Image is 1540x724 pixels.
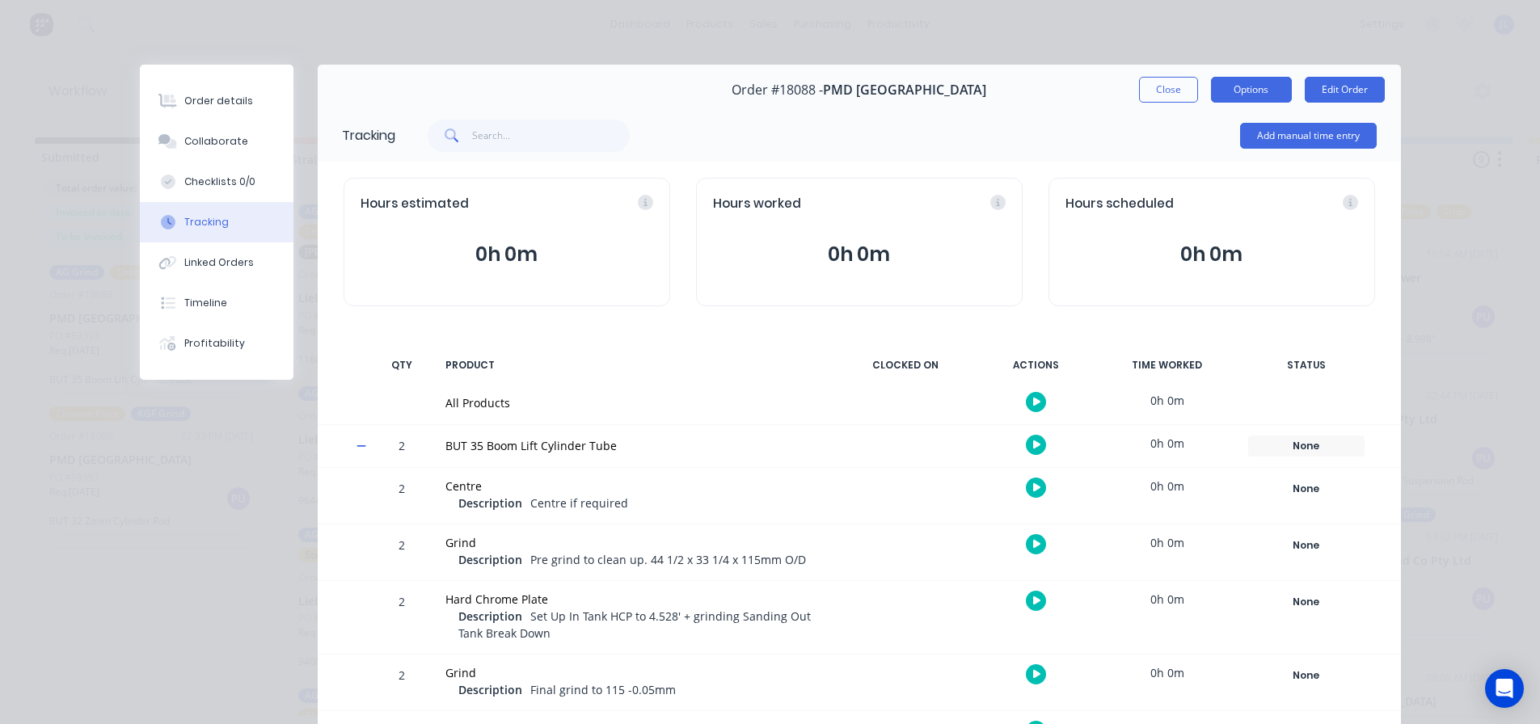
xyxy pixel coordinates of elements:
button: Checklists 0/0 [140,162,293,202]
div: Grind [445,534,825,551]
div: 0h 0m [1107,468,1228,504]
div: Tracking [342,126,395,145]
button: Timeline [140,283,293,323]
span: Order #18088 - [732,82,823,98]
span: Description [458,681,522,698]
div: None [1248,478,1365,499]
div: Collaborate [184,134,248,149]
span: Final grind to 115 -0.05mm [530,682,676,697]
span: Description [458,495,522,511]
div: Linked Orders [184,255,254,270]
span: Centre if required [530,495,628,511]
button: None [1247,478,1365,500]
div: 2 [378,657,426,710]
div: None [1248,535,1365,556]
span: Hours scheduled [1065,195,1174,213]
button: 0h 0m [361,239,653,270]
button: None [1247,534,1365,557]
div: 0h 0m [1107,655,1228,691]
button: Add manual time entry [1240,123,1377,149]
div: 2 [378,583,426,654]
button: Options [1211,77,1292,103]
button: Linked Orders [140,242,293,283]
div: 0h 0m [1107,425,1228,461]
div: None [1248,591,1365,612]
button: Edit Order [1305,77,1385,103]
div: None [1248,665,1365,686]
span: Description [458,608,522,625]
button: Tracking [140,202,293,242]
div: Profitability [184,336,245,351]
div: STATUS [1238,348,1375,382]
div: PRODUCT [436,348,835,382]
div: Grind [445,664,825,681]
button: None [1247,435,1365,457]
div: Checklists 0/0 [184,175,255,189]
button: Collaborate [140,121,293,162]
button: None [1247,664,1365,687]
div: BUT 35 Boom Lift Cylinder Tube [445,437,825,454]
div: 2 [378,527,426,580]
div: All Products [445,394,825,411]
button: Profitability [140,323,293,364]
div: Centre [445,478,825,495]
div: ACTIONS [976,348,1097,382]
div: 2 [378,427,426,467]
div: Order details [184,94,253,108]
div: CLOCKED ON [845,348,966,382]
button: 0h 0m [1065,239,1358,270]
button: 0h 0m [713,239,1006,270]
span: Set Up In Tank HCP to 4.528' + grinding Sanding Out Tank Break Down [458,608,811,641]
div: TIME WORKED [1107,348,1228,382]
div: 0h 0m [1107,581,1228,617]
div: None [1248,436,1365,457]
span: PMD [GEOGRAPHIC_DATA] [823,82,986,98]
div: Timeline [184,296,227,310]
span: Hours worked [713,195,801,213]
input: Search... [472,120,630,152]
div: QTY [378,348,426,382]
span: Description [458,551,522,568]
div: 2 [378,470,426,524]
div: 0h 0m [1107,524,1228,561]
span: Pre grind to clean up. 44 1/2 x 33 1/4 x 115mm O/D [530,552,806,567]
button: Close [1139,77,1198,103]
button: None [1247,591,1365,613]
div: Tracking [184,215,229,229]
div: Hard Chrome Plate [445,591,825,608]
div: Open Intercom Messenger [1485,669,1524,708]
span: Hours estimated [361,195,469,213]
div: 0h 0m [1107,382,1228,419]
button: Order details [140,81,293,121]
